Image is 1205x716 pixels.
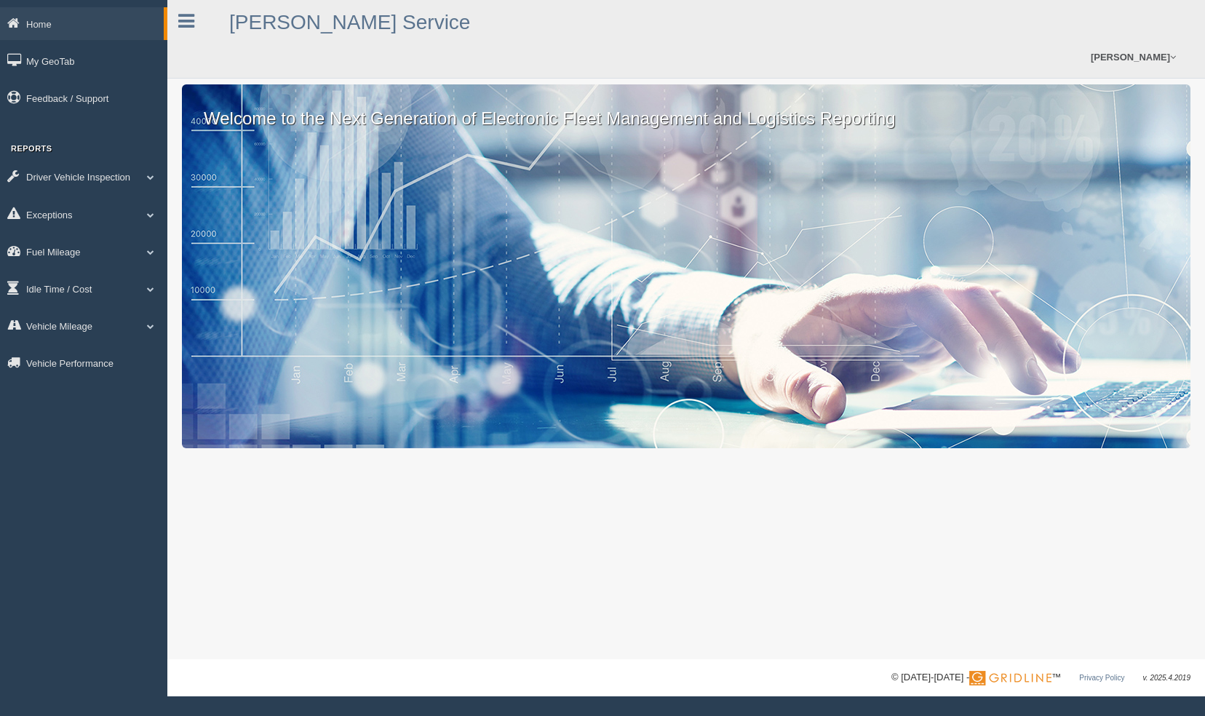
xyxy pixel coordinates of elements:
[969,671,1051,685] img: Gridline
[229,11,470,33] a: [PERSON_NAME] Service
[182,84,1190,131] p: Welcome to the Next Generation of Electronic Fleet Management and Logistics Reporting
[1079,674,1124,682] a: Privacy Policy
[891,670,1190,685] div: © [DATE]-[DATE] - ™
[1083,36,1183,78] a: [PERSON_NAME]
[1143,674,1190,682] span: v. 2025.4.2019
